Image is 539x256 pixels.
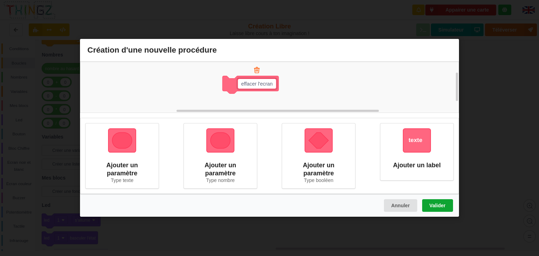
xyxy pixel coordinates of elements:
div: Ajouter un paramètre [189,161,252,183]
button: Annuler [384,200,417,212]
div: Ajouter un paramètre [287,161,350,183]
div: Ajouter un paramètre [91,161,154,183]
img: bool.svg [305,128,333,153]
img: string.svg [108,128,136,153]
div: Création d'une nouvelle procédure [80,39,459,62]
div: Ajouter un label [385,161,448,175]
div: Type booléen [287,178,350,184]
img: string.svg [206,128,234,153]
div: Type texte [91,178,154,184]
img: remove.svg [253,66,261,74]
div: Type nombre [189,178,252,184]
button: Valider [422,200,453,212]
img: text.svg [403,128,431,153]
